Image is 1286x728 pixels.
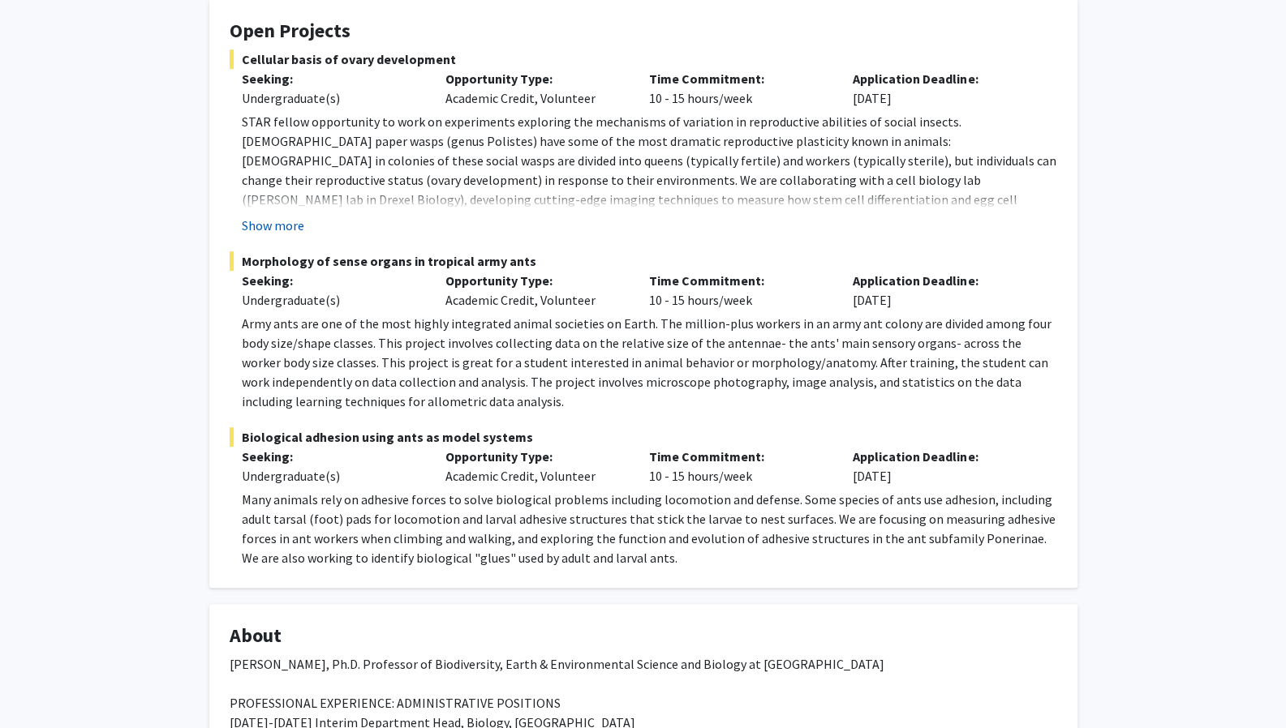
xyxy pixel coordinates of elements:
p: Time Commitment: [649,69,828,88]
iframe: Chat [12,655,69,716]
p: STAR fellow opportunity to work on experiments exploring the mechanisms of variation in reproduct... [242,112,1057,248]
p: Seeking: [242,271,421,290]
div: Undergraduate(s) [242,88,421,108]
h4: Open Projects [230,19,1057,43]
div: 10 - 15 hours/week [637,271,841,310]
div: [DATE] [841,69,1044,108]
div: Academic Credit, Volunteer [433,271,637,310]
span: Cellular basis of ovary development [230,49,1057,69]
div: 10 - 15 hours/week [637,69,841,108]
span: Morphology of sense organs in tropical army ants [230,251,1057,271]
span: Biological adhesion using ants as model systems [230,427,1057,447]
p: Seeking: [242,447,421,466]
h4: About [230,624,1057,648]
div: Academic Credit, Volunteer [433,69,637,108]
p: Opportunity Type: [445,69,625,88]
div: Undergraduate(s) [242,466,421,486]
p: Army ants are one of the most highly integrated animal societies on Earth. The million-plus worke... [242,314,1057,411]
p: Time Commitment: [649,447,828,466]
div: [DATE] [841,447,1044,486]
p: Time Commitment: [649,271,828,290]
p: Application Deadline: [853,271,1032,290]
p: Many animals rely on adhesive forces to solve biological problems including locomotion and defens... [242,490,1057,567]
p: Application Deadline: [853,447,1032,466]
div: Undergraduate(s) [242,290,421,310]
p: Opportunity Type: [445,447,625,466]
p: Application Deadline: [853,69,1032,88]
button: Show more [242,216,304,235]
p: Opportunity Type: [445,271,625,290]
div: 10 - 15 hours/week [637,447,841,486]
p: Seeking: [242,69,421,88]
div: Academic Credit, Volunteer [433,447,637,486]
div: [DATE] [841,271,1044,310]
